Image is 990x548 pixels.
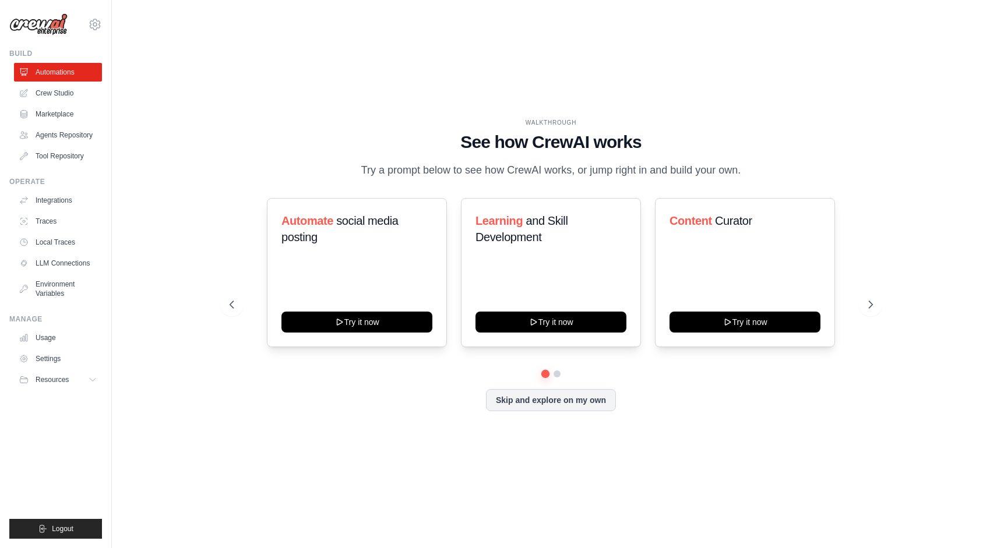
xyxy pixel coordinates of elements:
h1: See how CrewAI works [230,132,873,153]
a: LLM Connections [14,254,102,273]
span: social media posting [281,214,399,243]
a: Crew Studio [14,84,102,102]
span: Logout [52,524,73,533]
a: Automations [14,63,102,82]
div: Build [9,49,102,58]
a: Traces [14,212,102,231]
button: Skip and explore on my own [486,389,616,411]
img: Logo [9,13,68,36]
span: Resources [36,375,69,384]
span: and Skill Development [475,214,568,243]
a: Marketplace [14,105,102,123]
div: WALKTHROUGH [230,118,873,127]
button: Try it now [475,312,626,333]
a: Usage [14,328,102,347]
span: Content [670,214,712,227]
div: Manage [9,314,102,324]
a: Local Traces [14,233,102,252]
button: Logout [9,519,102,539]
span: Learning [475,214,523,227]
a: Integrations [14,191,102,210]
a: Agents Repository [14,126,102,144]
div: Operate [9,177,102,186]
span: Automate [281,214,333,227]
p: Try a prompt below to see how CrewAI works, or jump right in and build your own. [355,162,747,179]
button: Try it now [281,312,432,333]
button: Resources [14,370,102,389]
a: Environment Variables [14,275,102,303]
button: Try it now [670,312,820,333]
span: Curator [715,214,752,227]
a: Settings [14,349,102,368]
a: Tool Repository [14,147,102,165]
